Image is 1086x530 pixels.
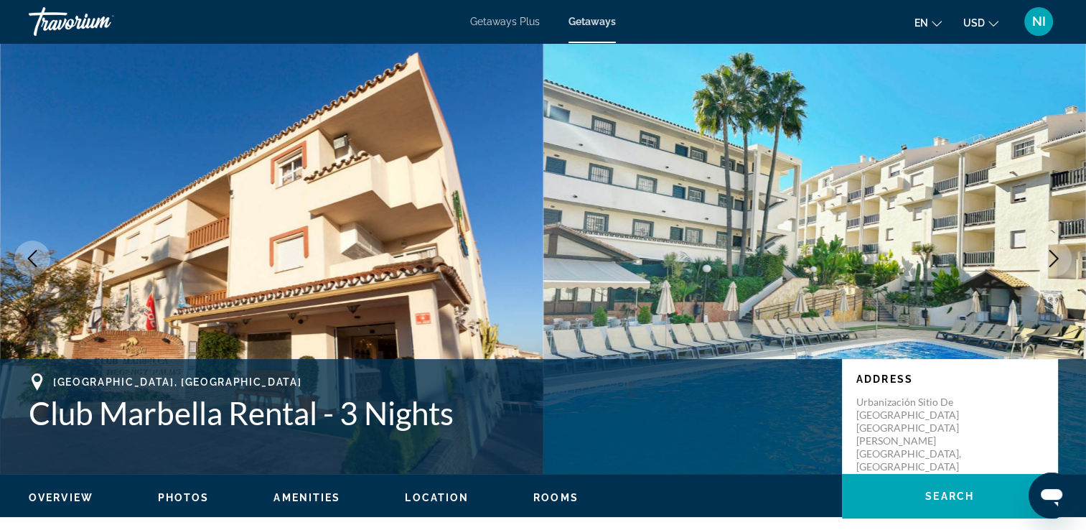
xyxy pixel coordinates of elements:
a: Getaways [568,16,616,27]
span: NI [1032,14,1046,29]
a: Getaways Plus [470,16,540,27]
span: Photos [158,492,210,503]
button: Change language [914,12,942,33]
button: Previous image [14,241,50,276]
span: USD [963,17,985,29]
button: Photos [158,491,210,504]
button: Amenities [273,491,340,504]
span: Rooms [533,492,579,503]
p: Urbanización Sitio de [GEOGRAPHIC_DATA] [GEOGRAPHIC_DATA][PERSON_NAME] [GEOGRAPHIC_DATA], [GEOGRA... [856,396,971,473]
button: Search [842,474,1057,519]
iframe: Button to launch messaging window [1029,473,1075,519]
button: Overview [29,491,93,504]
a: Travorium [29,3,172,40]
h1: Club Marbella Rental - 3 Nights [29,394,828,432]
p: Address [856,373,1043,385]
span: en [914,17,928,29]
button: User Menu [1020,6,1057,37]
span: Location [405,492,469,503]
span: Search [925,491,974,502]
button: Location [405,491,469,504]
button: Change currency [963,12,998,33]
span: Overview [29,492,93,503]
span: Amenities [273,492,340,503]
button: Rooms [533,491,579,504]
span: [GEOGRAPHIC_DATA], [GEOGRAPHIC_DATA] [53,376,301,388]
button: Next image [1036,241,1072,276]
